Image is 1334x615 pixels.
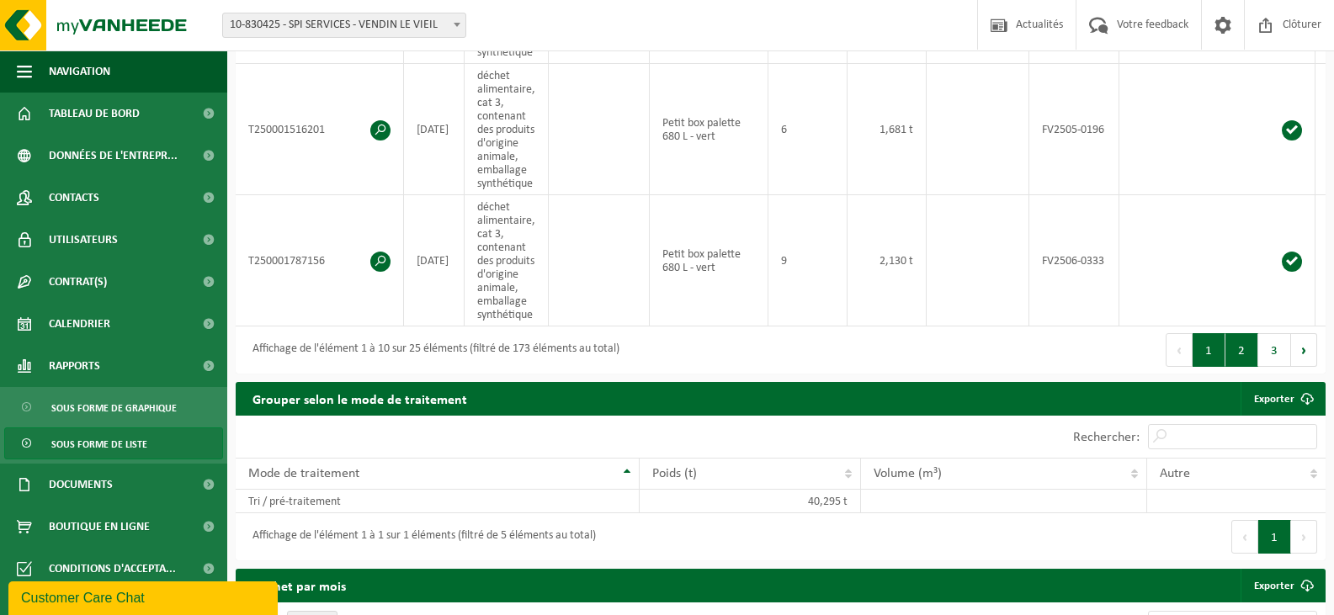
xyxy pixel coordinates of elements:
span: Tableau de bord [49,93,140,135]
td: [DATE] [404,64,465,195]
button: 1 [1258,520,1291,554]
td: déchet alimentaire, cat 3, contenant des produits d'origine animale, emballage synthétique [465,64,549,195]
a: Exporter [1241,382,1324,416]
td: FV2506-0333 [1029,195,1119,326]
span: Contrat(s) [49,261,107,303]
span: Rapports [49,345,100,387]
span: Données de l'entrepr... [49,135,178,177]
label: Rechercher: [1073,431,1140,444]
span: Conditions d'accepta... [49,548,176,590]
span: Sous forme de graphique [51,392,177,424]
span: Volume (m³) [874,467,942,480]
span: 10-830425 - SPI SERVICES - VENDIN LE VIEIL [223,13,465,37]
span: 10-830425 - SPI SERVICES - VENDIN LE VIEIL [222,13,466,38]
td: 9 [768,195,848,326]
div: Affichage de l'élément 1 à 1 sur 1 éléments (filtré de 5 éléments au total) [244,522,596,552]
td: 1,681 t [848,64,927,195]
a: Sous forme de graphique [4,391,223,423]
span: Calendrier [49,303,110,345]
a: Exporter [1241,569,1324,602]
td: [DATE] [404,195,465,326]
a: Sous forme de liste [4,427,223,459]
span: Autre [1160,467,1190,480]
td: 40,295 t [640,490,861,513]
span: Documents [49,464,113,506]
td: 2,130 t [848,195,927,326]
span: Contacts [49,177,99,219]
span: Poids (t) [652,467,697,480]
td: T250001516201 [236,64,404,195]
button: Previous [1231,520,1258,554]
td: 6 [768,64,848,195]
button: 2 [1225,333,1258,367]
button: 3 [1258,333,1291,367]
h2: Grouper selon le mode de traitement [236,382,484,415]
td: déchet alimentaire, cat 3, contenant des produits d'origine animale, emballage synthétique [465,195,549,326]
td: Petit box palette 680 L - vert [650,195,768,326]
span: Mode de traitement [248,467,359,480]
button: Next [1291,333,1317,367]
span: Sous forme de liste [51,428,147,460]
button: Next [1291,520,1317,554]
td: T250001787156 [236,195,404,326]
div: Affichage de l'élément 1 à 10 sur 25 éléments (filtré de 173 éléments au total) [244,335,619,365]
span: Navigation [49,50,110,93]
span: Boutique en ligne [49,506,150,548]
span: Utilisateurs [49,219,118,261]
button: Previous [1166,333,1193,367]
td: Petit box palette 680 L - vert [650,64,768,195]
h2: Déchet par mois [236,569,363,602]
button: 1 [1193,333,1225,367]
td: FV2505-0196 [1029,64,1119,195]
iframe: chat widget [8,578,281,615]
td: Tri / pré-traitement [236,490,640,513]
